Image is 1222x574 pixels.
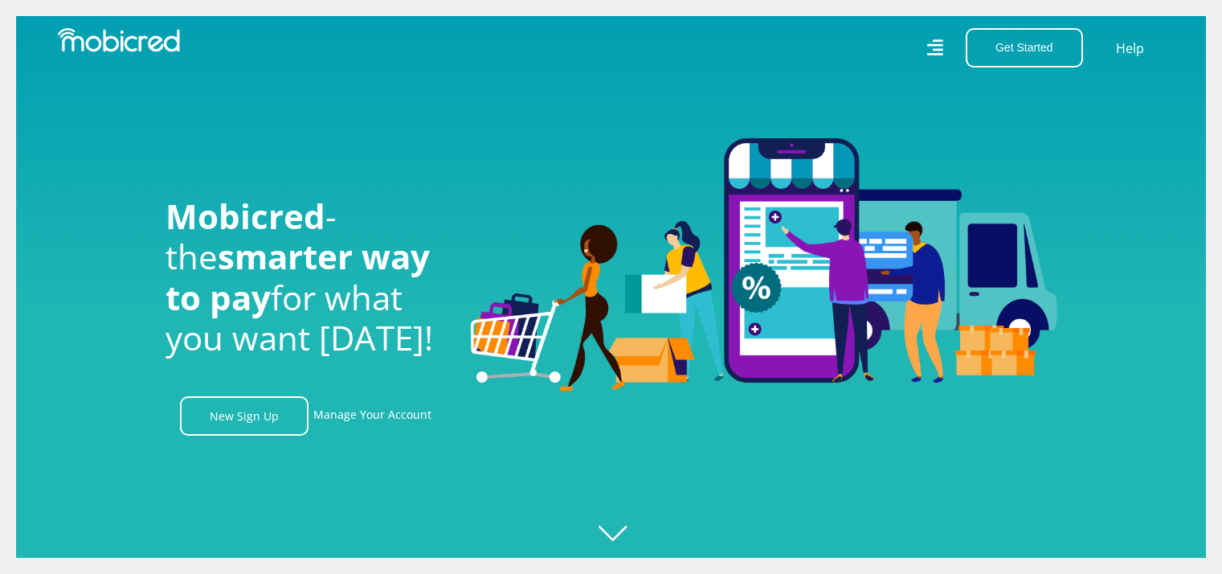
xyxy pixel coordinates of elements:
a: New Sign Up [180,396,309,436]
h1: - the for what you want [DATE]! [166,196,447,359]
span: Mobicred [166,193,325,239]
img: Mobicred [58,28,180,52]
img: Welcome to Mobicred [471,138,1057,392]
a: Help [1115,38,1145,59]
button: Get Started [966,28,1083,68]
a: Manage Your Account [313,396,431,436]
span: smarter way to pay [166,233,430,319]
